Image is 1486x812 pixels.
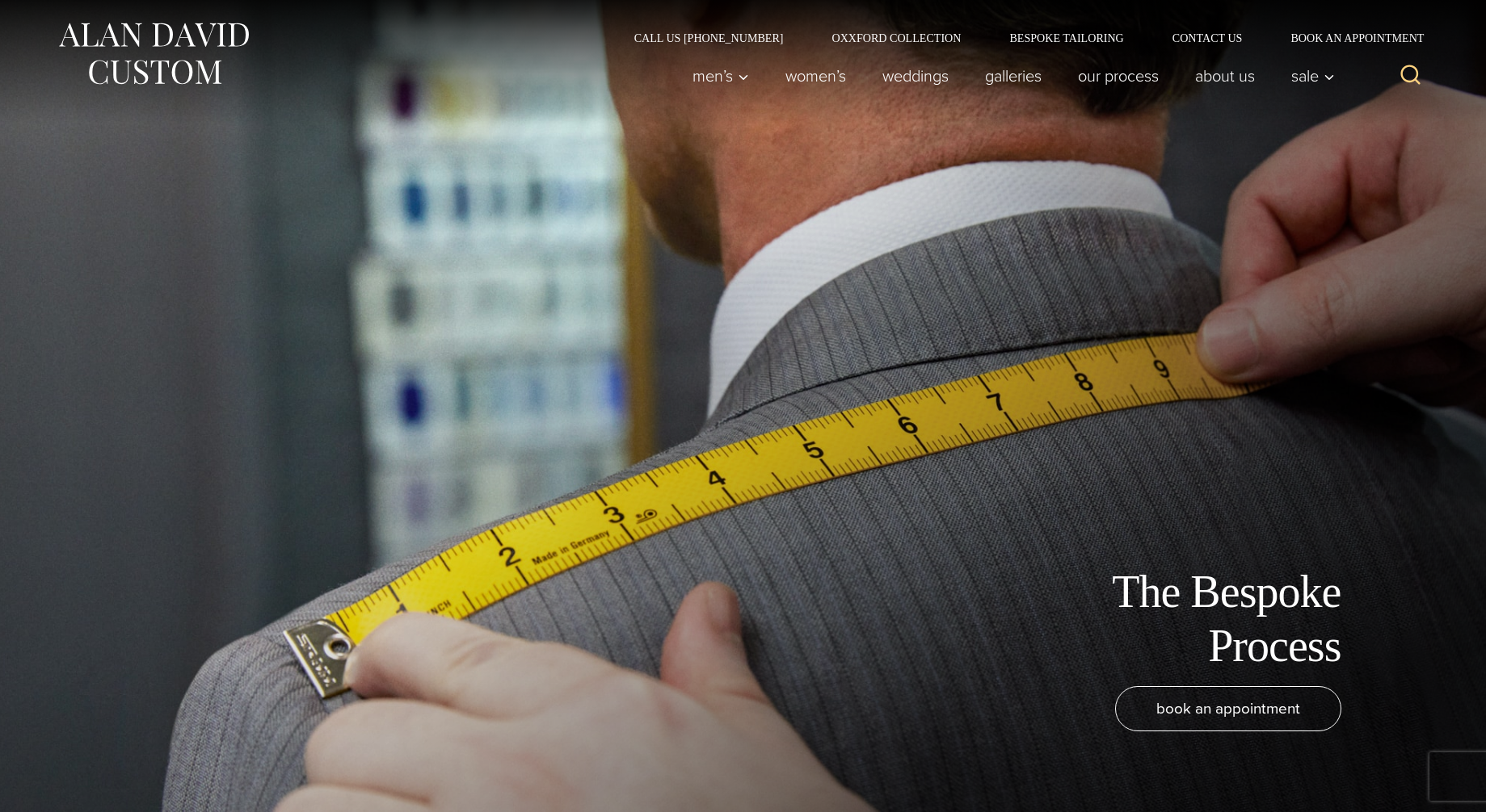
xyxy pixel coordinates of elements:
[1177,60,1273,92] a: About Us
[1391,57,1430,95] button: View Search Form
[1115,686,1341,731] a: book an appointment
[1291,68,1335,84] span: Sale
[1383,764,1470,804] iframe: Opens a widget where you can chat to one of our agents
[57,18,250,90] img: Alan David Custom
[674,60,1343,92] nav: Primary Navigation
[1266,32,1429,44] a: Book an Appointment
[610,32,1430,44] nav: Secondary Navigation
[1059,60,1177,92] a: Our Process
[978,565,1341,673] h1: The Bespoke Process
[966,60,1059,92] a: Galleries
[1156,697,1300,720] span: book an appointment
[864,60,966,92] a: weddings
[767,60,864,92] a: Women’s
[807,32,985,44] a: Oxxford Collection
[610,32,808,44] a: Call Us [PHONE_NUMBER]
[1148,32,1267,44] a: Contact Us
[692,68,749,84] span: Men’s
[985,32,1147,44] a: Bespoke Tailoring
